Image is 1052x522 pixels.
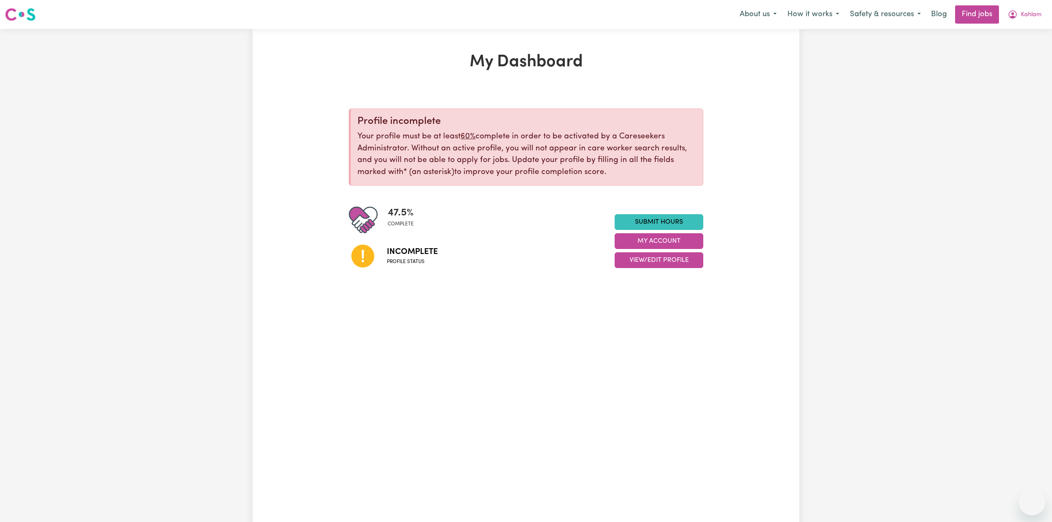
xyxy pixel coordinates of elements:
[388,220,414,228] span: complete
[615,214,703,230] a: Submit Hours
[1021,10,1042,19] span: Kahlam
[1019,489,1045,515] iframe: Button to launch messaging window
[734,6,782,23] button: About us
[955,5,999,24] a: Find jobs
[357,131,696,179] p: Your profile must be at least complete in order to be activated by a Careseekers Administrator. W...
[926,5,952,24] a: Blog
[388,205,420,234] div: Profile completeness: 47.5%
[5,7,36,22] img: Careseekers logo
[844,6,926,23] button: Safety & resources
[387,246,438,258] span: Incomplete
[1002,6,1047,23] button: My Account
[5,5,36,24] a: Careseekers logo
[615,233,703,249] button: My Account
[357,116,696,128] div: Profile incomplete
[615,252,703,268] button: View/Edit Profile
[403,168,454,176] span: an asterisk
[387,258,438,266] span: Profile status
[388,205,414,220] span: 47.5 %
[461,133,475,140] u: 60%
[349,52,703,72] h1: My Dashboard
[782,6,844,23] button: How it works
